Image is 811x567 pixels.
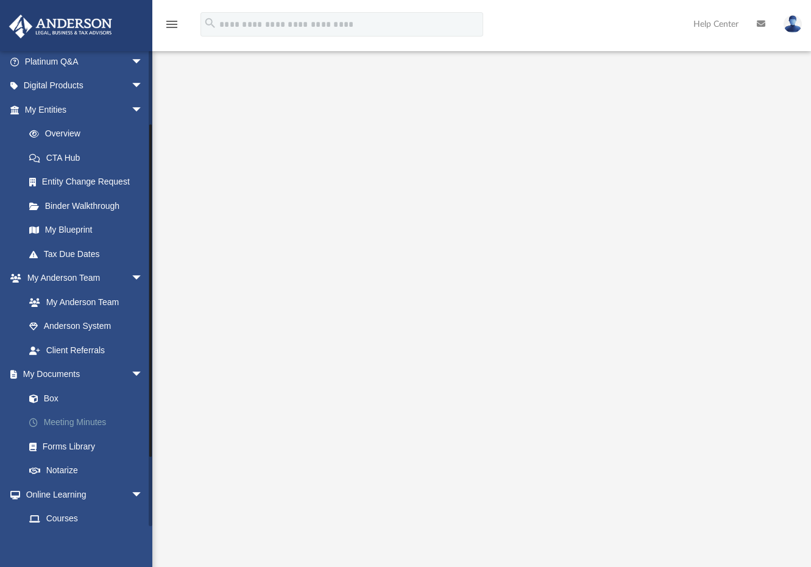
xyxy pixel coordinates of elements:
a: Box [17,386,155,410]
a: Online Learningarrow_drop_down [9,482,155,507]
i: search [204,16,217,30]
a: Meeting Minutes [17,410,161,435]
a: My Anderson Teamarrow_drop_down [9,266,155,291]
a: Binder Walkthrough [17,194,161,218]
a: CTA Hub [17,146,161,170]
span: arrow_drop_down [131,97,155,122]
span: arrow_drop_down [131,74,155,99]
span: arrow_drop_down [131,362,155,387]
a: Entity Change Request [17,170,161,194]
a: Overview [17,122,161,146]
a: Notarize [17,459,161,483]
a: menu [165,23,179,32]
i: menu [165,17,179,32]
img: User Pic [784,15,802,33]
img: Anderson Advisors Platinum Portal [5,15,116,38]
span: arrow_drop_down [131,482,155,507]
a: Forms Library [17,434,155,459]
a: My Documentsarrow_drop_down [9,362,161,387]
a: My Blueprint [17,218,155,242]
a: Client Referrals [17,338,155,362]
a: Tax Due Dates [17,242,161,266]
a: Platinum Q&Aarrow_drop_down [9,49,161,74]
span: arrow_drop_down [131,49,155,74]
a: My Entitiesarrow_drop_down [9,97,161,122]
span: arrow_drop_down [131,266,155,291]
a: Courses [17,507,155,531]
a: Digital Productsarrow_drop_down [9,74,161,98]
a: Anderson System [17,314,155,339]
a: My Anderson Team [17,290,149,314]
